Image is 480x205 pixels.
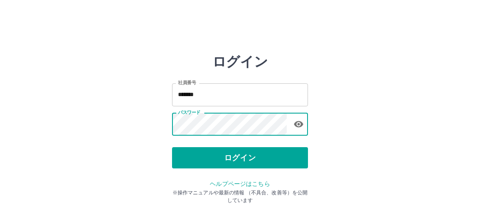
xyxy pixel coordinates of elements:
[178,109,200,116] label: パスワード
[178,80,196,86] label: 社員番号
[172,147,308,168] button: ログイン
[212,54,268,70] h2: ログイン
[210,180,270,187] a: ヘルプページはこちら
[172,189,308,204] p: ※操作マニュアルや最新の情報 （不具合、改善等）を公開しています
